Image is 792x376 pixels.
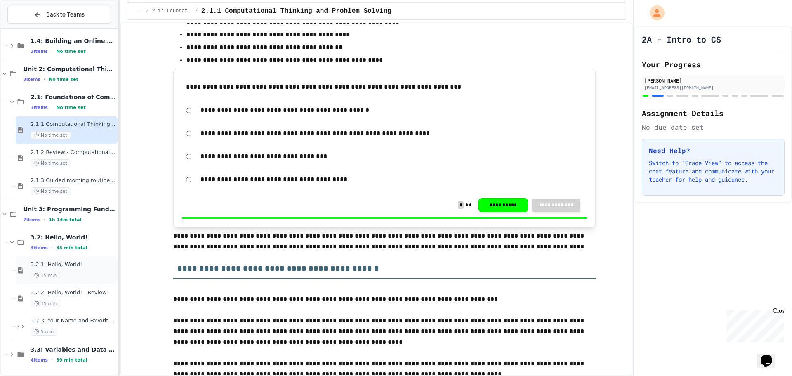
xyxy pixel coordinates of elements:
[649,146,778,156] h3: Need Help?
[642,107,785,119] h2: Assignment Details
[31,93,116,101] span: 2.1: Foundations of Computational Thinking
[31,49,48,54] span: 3 items
[44,76,45,83] span: •
[3,3,57,52] div: Chat with us now!Close
[31,159,71,167] span: No time set
[31,346,116,353] span: 3.3: Variables and Data Types
[757,343,784,368] iframe: chat widget
[31,177,116,184] span: 2.1.3 Guided morning routine flowchart
[31,37,116,45] span: 1.4: Building an Online Presence
[195,8,198,14] span: /
[201,6,391,16] span: 2.1.1 Computational Thinking and Problem Solving
[7,6,111,24] button: Back to Teams
[31,289,116,296] span: 3.2.2: Hello, World! - Review
[56,245,87,251] span: 35 min total
[23,77,40,82] span: 3 items
[51,48,53,54] span: •
[31,357,48,363] span: 4 items
[56,357,87,363] span: 39 min total
[134,8,143,14] span: ...
[56,105,86,110] span: No time set
[49,217,81,222] span: 1h 14m total
[51,104,53,111] span: •
[31,245,48,251] span: 3 items
[644,77,782,84] div: [PERSON_NAME]
[31,149,116,156] span: 2.1.2 Review - Computational Thinking and Problem Solving
[49,77,78,82] span: No time set
[51,357,53,363] span: •
[31,131,71,139] span: No time set
[642,33,721,45] h1: 2A - Intro to CS
[31,300,60,307] span: 15 min
[644,85,782,91] div: [EMAIL_ADDRESS][DOMAIN_NAME]
[641,3,667,22] div: My Account
[23,217,40,222] span: 7 items
[642,59,785,70] h2: Your Progress
[23,65,116,73] span: Unit 2: Computational Thinking & Problem-Solving
[31,234,116,241] span: 3.2: Hello, World!
[56,49,86,54] span: No time set
[152,8,192,14] span: 2.1: Foundations of Computational Thinking
[31,261,116,268] span: 3.2.1: Hello, World!
[649,159,778,184] p: Switch to "Grade View" to access the chat feature and communicate with your teacher for help and ...
[44,216,45,223] span: •
[146,8,148,14] span: /
[642,122,785,132] div: No due date set
[31,328,57,336] span: 5 min
[46,10,85,19] span: Back to Teams
[31,121,116,128] span: 2.1.1 Computational Thinking and Problem Solving
[51,244,53,251] span: •
[724,307,784,342] iframe: chat widget
[31,317,116,324] span: 3.2.3: Your Name and Favorite Movie
[31,272,60,279] span: 15 min
[31,187,71,195] span: No time set
[31,105,48,110] span: 3 items
[23,206,116,213] span: Unit 3: Programming Fundamentals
